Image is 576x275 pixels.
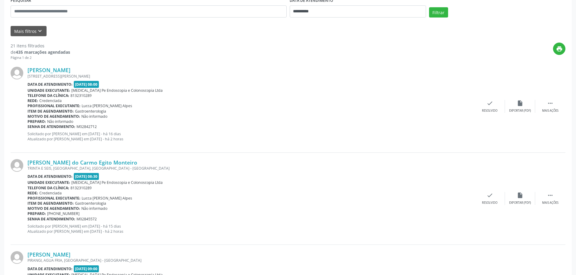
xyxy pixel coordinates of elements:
i:  [547,192,554,199]
span: M02842712 [76,124,97,129]
img: img [11,67,23,79]
p: Solicitado por [PERSON_NAME] em [DATE] - há 16 dias Atualizado por [PERSON_NAME] em [DATE] - há 2... [28,131,475,142]
b: Senha de atendimento: [28,124,75,129]
i: print [556,46,563,52]
b: Item de agendamento: [28,201,74,206]
span: [MEDICAL_DATA] Pe Endoscopia e Colonoscopia Ltda [71,88,163,93]
b: Unidade executante: [28,88,70,93]
b: Senha de atendimento: [28,216,75,222]
div: Resolvido [482,201,497,205]
strong: 435 marcações agendadas [16,49,70,55]
b: Data de atendimento: [28,266,73,271]
b: Profissional executante: [28,196,80,201]
i: insert_drive_file [517,192,523,199]
span: Não informado [81,114,107,119]
span: 8132310289 [70,93,92,98]
div: Exportar (PDF) [509,201,531,205]
div: [STREET_ADDRESS][PERSON_NAME] [28,74,475,79]
b: Data de atendimento: [28,82,73,87]
a: [PERSON_NAME] [28,251,70,258]
div: Mais ações [542,109,558,113]
b: Preparo: [28,211,46,216]
b: Preparo: [28,119,46,124]
button: Filtrar [429,7,448,18]
div: PIRANGI, AGUA FRIA, [GEOGRAPHIC_DATA] - [GEOGRAPHIC_DATA] [28,258,475,263]
i: insert_drive_file [517,100,523,107]
span: Credenciada [39,98,62,103]
span: Não informado [81,206,107,211]
a: [PERSON_NAME] do Carmo Egito Monteiro [28,159,137,166]
span: Gastroenterologia [75,201,106,206]
p: Solicitado por [PERSON_NAME] em [DATE] - há 15 dias Atualizado por [PERSON_NAME] em [DATE] - há 2... [28,224,475,234]
div: Resolvido [482,109,497,113]
div: Exportar (PDF) [509,109,531,113]
div: de [11,49,70,55]
b: Data de atendimento: [28,174,73,179]
button: print [553,43,565,55]
i: check [487,192,493,199]
span: [DATE] 09:00 [74,265,99,272]
img: img [11,251,23,264]
span: Não informado [47,119,73,124]
div: Página 1 de 2 [11,55,70,60]
span: [DATE] 08:00 [74,81,99,88]
img: img [11,159,23,172]
b: Rede: [28,98,38,103]
span: [MEDICAL_DATA] Pe Endoscopia e Colonoscopia Ltda [71,180,163,185]
div: Mais ações [542,201,558,205]
i: check [487,100,493,107]
b: Unidade executante: [28,180,70,185]
b: Item de agendamento: [28,109,74,114]
span: [DATE] 08:30 [74,173,99,180]
span: M02845572 [76,216,97,222]
i: keyboard_arrow_down [37,28,43,34]
span: Lucca [PERSON_NAME] Alpes [82,196,132,201]
b: Telefone da clínica: [28,93,69,98]
a: [PERSON_NAME] [28,67,70,73]
span: Credenciada [39,190,62,196]
b: Telefone da clínica: [28,185,69,190]
b: Motivo de agendamento: [28,114,80,119]
span: 8132310289 [70,185,92,190]
div: 21 itens filtrados [11,43,70,49]
b: Motivo de agendamento: [28,206,80,211]
b: Rede: [28,190,38,196]
button: Mais filtroskeyboard_arrow_down [11,26,47,37]
span: Gastroenterologia [75,109,106,114]
div: TRINTA E SEIS, [GEOGRAPHIC_DATA], [GEOGRAPHIC_DATA] - [GEOGRAPHIC_DATA] [28,166,475,171]
i:  [547,100,554,107]
b: Profissional executante: [28,103,80,108]
span: [PHONE_NUMBER] [47,211,80,216]
span: Lucca [PERSON_NAME] Alpes [82,103,132,108]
